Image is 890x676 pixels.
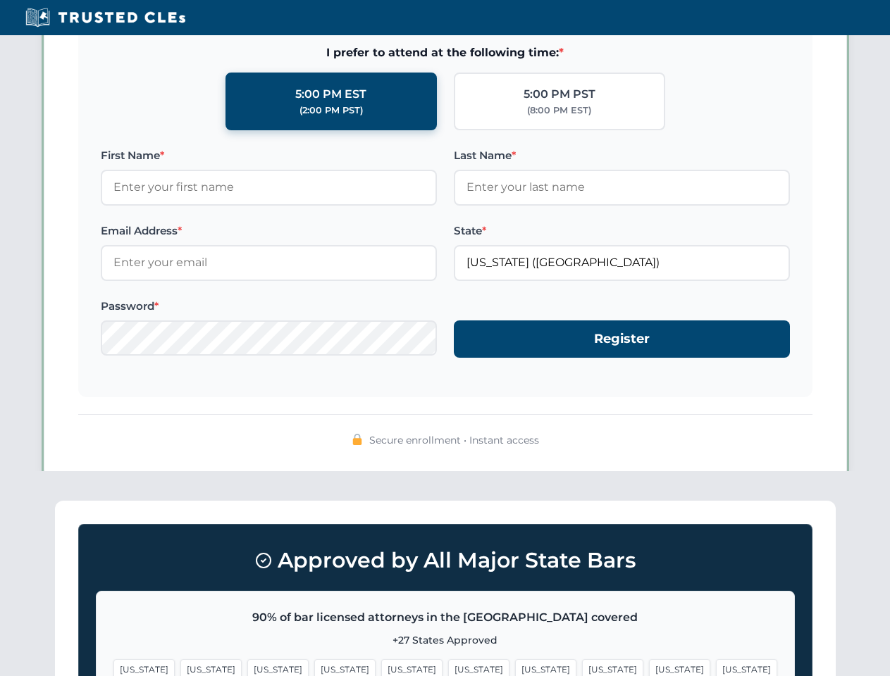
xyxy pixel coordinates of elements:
[527,104,591,118] div: (8:00 PM EST)
[295,85,366,104] div: 5:00 PM EST
[101,223,437,239] label: Email Address
[101,147,437,164] label: First Name
[101,170,437,205] input: Enter your first name
[524,85,595,104] div: 5:00 PM PST
[21,7,190,28] img: Trusted CLEs
[454,147,790,164] label: Last Name
[113,632,777,648] p: +27 States Approved
[101,298,437,315] label: Password
[454,320,790,358] button: Register
[113,608,777,627] p: 90% of bar licensed attorneys in the [GEOGRAPHIC_DATA] covered
[101,245,437,280] input: Enter your email
[454,245,790,280] input: Florida (FL)
[454,170,790,205] input: Enter your last name
[96,542,795,580] h3: Approved by All Major State Bars
[101,44,790,62] span: I prefer to attend at the following time:
[369,432,539,448] span: Secure enrollment • Instant access
[454,223,790,239] label: State
[352,434,363,445] img: 🔒
[299,104,363,118] div: (2:00 PM PST)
